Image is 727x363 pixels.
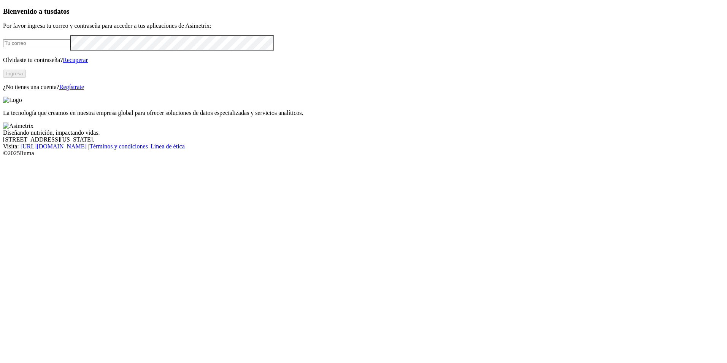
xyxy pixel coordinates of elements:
[59,84,84,90] a: Regístrate
[3,110,724,116] p: La tecnología que creamos en nuestra empresa global para ofrecer soluciones de datos especializad...
[3,136,724,143] div: [STREET_ADDRESS][US_STATE].
[21,143,87,150] a: [URL][DOMAIN_NAME]
[63,57,88,63] a: Recuperar
[3,143,724,150] div: Visita : | |
[3,57,724,64] p: Olvidaste tu contraseña?
[53,7,70,15] span: datos
[3,150,724,157] div: © 2025 Iluma
[3,70,26,78] button: Ingresa
[3,84,724,91] p: ¿No tienes una cuenta?
[3,123,33,129] img: Asimetrix
[89,143,148,150] a: Términos y condiciones
[3,97,22,103] img: Logo
[3,22,724,29] p: Por favor ingresa tu correo y contraseña para acceder a tus aplicaciones de Asimetrix:
[3,129,724,136] div: Diseñando nutrición, impactando vidas.
[151,143,185,150] a: Línea de ética
[3,39,70,47] input: Tu correo
[3,7,724,16] h3: Bienvenido a tus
